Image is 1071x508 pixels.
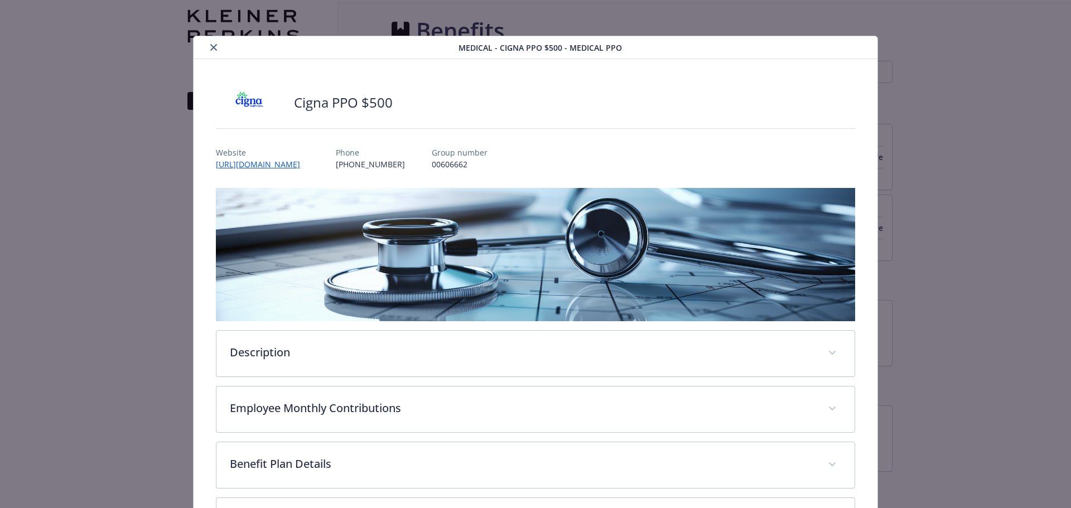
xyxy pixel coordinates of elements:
[216,442,855,488] div: Benefit Plan Details
[230,400,815,417] p: Employee Monthly Contributions
[216,159,309,170] a: [URL][DOMAIN_NAME]
[432,147,488,158] p: Group number
[336,158,405,170] p: [PHONE_NUMBER]
[216,188,856,321] img: banner
[230,456,815,472] p: Benefit Plan Details
[459,42,622,54] span: Medical - Cigna PPO $500 - Medical PPO
[432,158,488,170] p: 00606662
[207,41,220,54] button: close
[216,86,283,119] img: CIGNA
[294,93,393,112] h2: Cigna PPO $500
[230,344,815,361] p: Description
[336,147,405,158] p: Phone
[216,147,309,158] p: Website
[216,386,855,432] div: Employee Monthly Contributions
[216,331,855,376] div: Description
